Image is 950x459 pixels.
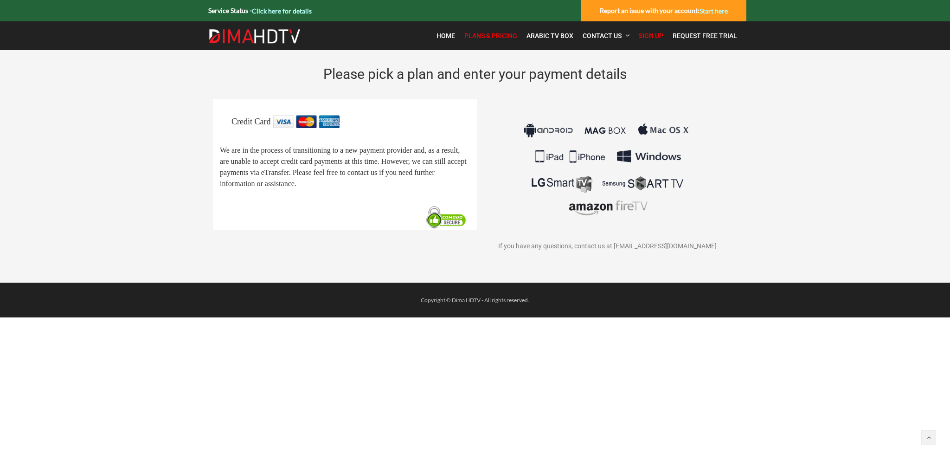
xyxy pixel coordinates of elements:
[522,26,578,45] a: Arabic TV Box
[634,26,668,45] a: Sign Up
[464,32,517,39] span: Plans & Pricing
[583,32,622,39] span: Contact Us
[639,32,663,39] span: Sign Up
[220,147,467,188] span: We are in the process of transitioning to a new payment provider and, as a result, are unable to ...
[668,26,742,45] a: Request Free Trial
[208,6,312,14] strong: Service Status -
[921,430,936,445] a: Back to top
[204,295,746,306] div: Copyright © Dima HDTV - All rights reserved.
[460,26,522,45] a: Plans & Pricing
[498,242,717,250] span: If you have any questions, contact us at [EMAIL_ADDRESS][DOMAIN_NAME]
[600,6,728,14] strong: Report an issue with your account:
[673,32,737,39] span: Request Free Trial
[436,32,455,39] span: Home
[208,29,301,44] img: Dima HDTV
[700,7,728,15] a: Start here
[231,117,270,126] span: Credit Card
[323,66,627,82] span: Please pick a plan and enter your payment details
[578,26,634,45] a: Contact Us
[252,7,312,15] a: Click here for details
[432,26,460,45] a: Home
[526,32,573,39] span: Arabic TV Box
